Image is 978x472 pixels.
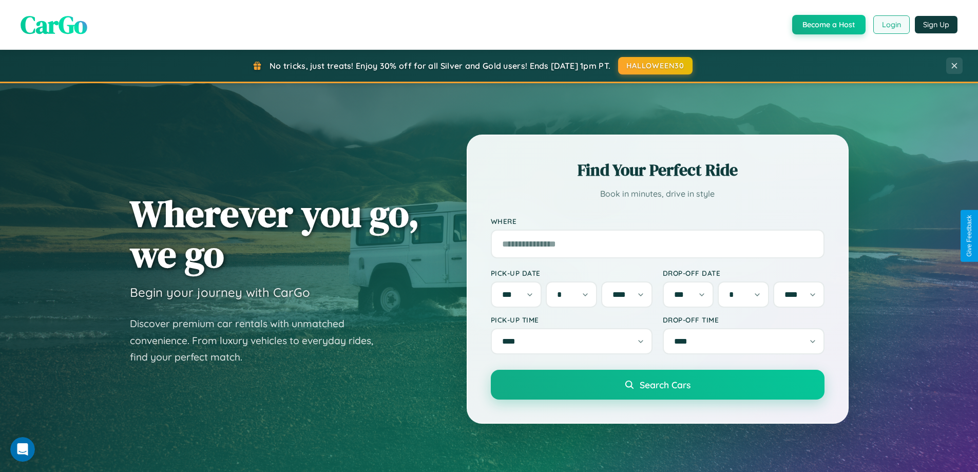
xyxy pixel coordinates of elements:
[915,16,957,33] button: Sign Up
[10,437,35,462] iframe: Intercom live chat
[21,8,87,42] span: CarGo
[491,269,653,277] label: Pick-up Date
[663,269,824,277] label: Drop-off Date
[491,370,824,400] button: Search Cars
[491,159,824,181] h2: Find Your Perfect Ride
[130,285,310,300] h3: Begin your journey with CarGo
[491,217,824,225] label: Where
[966,215,973,257] div: Give Feedback
[663,315,824,324] label: Drop-off Time
[640,379,691,390] span: Search Cars
[491,186,824,201] p: Book in minutes, drive in style
[130,193,419,274] h1: Wherever you go, we go
[618,57,693,74] button: HALLOWEEN30
[270,61,610,71] span: No tricks, just treats! Enjoy 30% off for all Silver and Gold users! Ends [DATE] 1pm PT.
[491,315,653,324] label: Pick-up Time
[792,15,866,34] button: Become a Host
[130,315,387,366] p: Discover premium car rentals with unmatched convenience. From luxury vehicles to everyday rides, ...
[873,15,910,34] button: Login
